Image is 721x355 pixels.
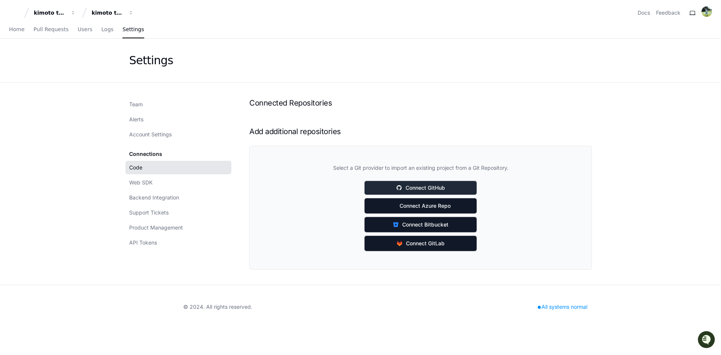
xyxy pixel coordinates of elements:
[125,98,231,111] a: Team
[33,27,68,32] span: Pull Requests
[333,164,508,172] p: Select a Git provider to import an existing project from a Git Repository.
[125,176,231,189] a: Web SDK
[129,116,143,123] span: Alerts
[125,113,231,126] a: Alerts
[249,126,592,137] h1: Add additional repositories
[183,303,252,311] div: © 2024. All rights reserved.
[75,79,91,85] span: Pylon
[31,6,79,20] button: kimoto test
[9,27,24,32] span: Home
[638,9,650,17] a: Docs
[400,202,451,210] span: Connect Azure Repo
[129,209,169,216] span: Support Tickets
[697,330,717,350] iframe: Open customer support
[125,221,231,234] a: Product Management
[129,131,172,138] span: Account Settings
[129,194,179,201] span: Backend Integration
[125,128,231,141] a: Account Settings
[26,56,123,63] div: Start new chat
[364,181,477,195] button: Connect GitHub
[122,21,144,38] a: Settings
[402,221,448,228] span: Connect Bitbucket
[8,8,23,23] img: PlayerZero
[89,6,137,20] button: kimoto test
[129,164,142,171] span: Code
[129,101,143,108] span: Team
[533,302,592,312] div: All systems normal
[125,236,231,249] a: API Tokens
[92,9,124,17] div: kimoto test
[656,9,680,17] button: Feedback
[364,217,477,233] button: Connect Bitbucket
[364,198,477,214] button: Connect Azure Repo
[129,179,152,186] span: Web SDK
[129,54,173,67] div: Settings
[8,56,21,69] img: 1756235613930-3d25f9e4-fa56-45dd-b3ad-e072dfbd1548
[129,239,157,246] span: API Tokens
[78,21,92,38] a: Users
[364,236,477,251] button: Connect GitLab
[8,30,137,42] div: Welcome
[78,27,92,32] span: Users
[125,206,231,219] a: Support Tickets
[101,21,113,38] a: Logs
[125,161,231,174] a: Code
[34,9,66,17] div: kimoto test
[33,21,68,38] a: Pull Requests
[9,21,24,38] a: Home
[125,191,231,204] a: Backend Integration
[122,27,144,32] span: Settings
[406,240,445,247] span: Connect GitLab
[701,6,712,17] img: ACg8ocI5XImk02yGxkvluH9WlaEF28FFnbzdsONrlmo-PfMxJLV1E6wuHg=s96-c
[249,98,592,108] h1: Connected Repositories
[128,58,137,67] button: Start new chat
[53,79,91,85] a: Powered byPylon
[101,27,113,32] span: Logs
[129,224,183,231] span: Product Management
[26,63,109,69] div: We're offline, but we'll be back soon!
